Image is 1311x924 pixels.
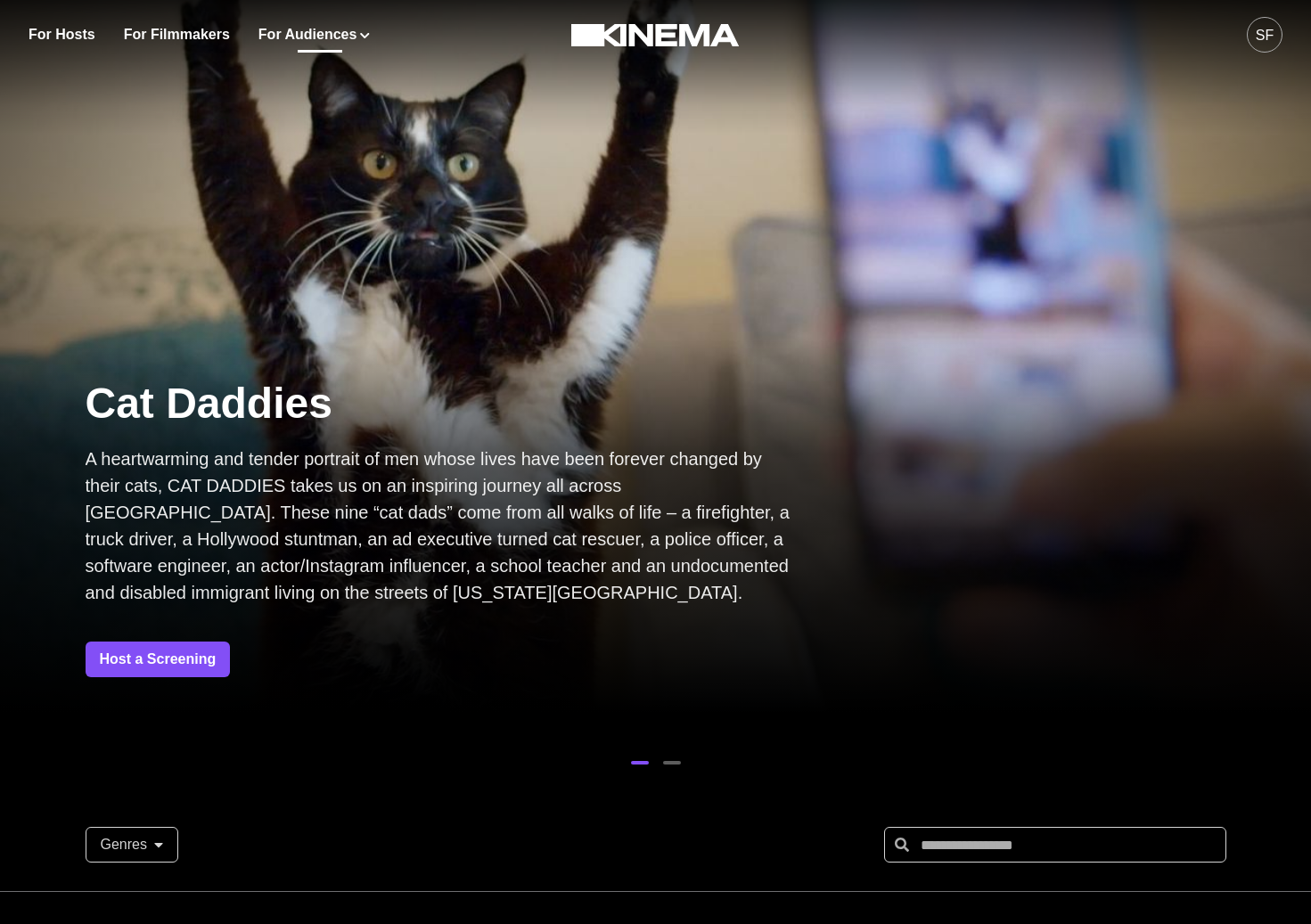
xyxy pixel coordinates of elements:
[258,24,370,45] button: For Audiences
[29,24,95,45] a: For Hosts
[86,446,799,606] p: A heartwarming and tender portrait of men whose lives have been forever changed by their cats, CA...
[86,642,231,677] a: Host a Screening
[86,376,799,431] p: Cat Daddies
[124,24,230,45] a: For Filmmakers
[1256,25,1274,46] div: SF
[86,827,178,863] button: Genres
